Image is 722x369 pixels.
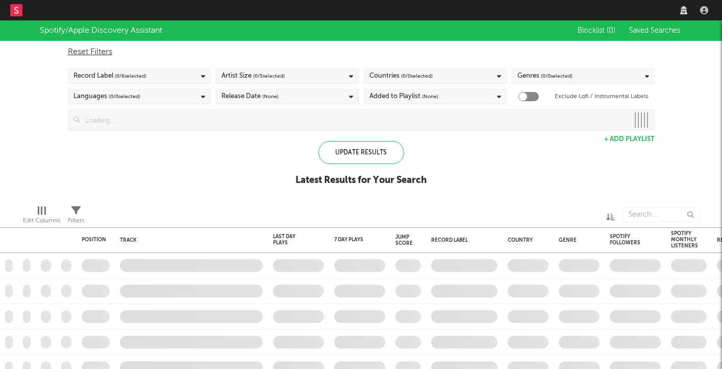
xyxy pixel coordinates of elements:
div: Artist Size [221,70,285,82]
button: Saved Searches [626,27,682,35]
div: Genres [517,70,572,82]
label: Exclude Lofi / Instrumental Labels [555,90,648,103]
button: + Add Playlist [604,136,655,143]
div: Added to Playlist [369,90,438,103]
div: Release Date [221,90,279,103]
span: ( 0 / 0 selected) [541,70,572,82]
div: Jump Score [395,234,413,246]
div: Countries [369,70,433,82]
div: Filters [68,202,84,232]
input: Loading... [80,110,629,130]
span: (None) [422,90,438,103]
div: Last Day Plays [273,234,309,246]
div: Reset Filters [68,46,655,58]
span: ( 0 / 5 selected) [253,70,285,82]
div: 7 Day Plays [334,237,370,243]
div: Spotify Monthly Listeners [671,230,698,249]
div: Record Label [431,237,492,243]
div: Record Label [73,70,146,82]
div: Update Results [318,141,404,164]
div: Track [120,237,258,243]
div: Genre [559,237,594,243]
div: Edit Columns [23,202,60,232]
div: Spotify/Apple Discovery Assistant [40,25,162,37]
div: Latest Results for Your Search [295,174,427,187]
div: Languages [73,90,140,103]
span: Blocklist [578,27,615,34]
div: Spotify Followers [610,234,645,246]
div: Edit Columns [23,215,60,227]
span: ( 0 / 0 selected) [401,70,433,82]
span: (None) [262,90,279,103]
span: Saved Searches [629,27,682,34]
span: ( 0 / 6 selected) [115,70,146,82]
span: ( 0 ) [607,27,615,34]
input: Search... [623,207,699,222]
div: Position [82,237,106,243]
span: ( 0 / 0 selected) [109,90,140,103]
div: Filters [68,215,84,227]
div: Country [508,237,543,243]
